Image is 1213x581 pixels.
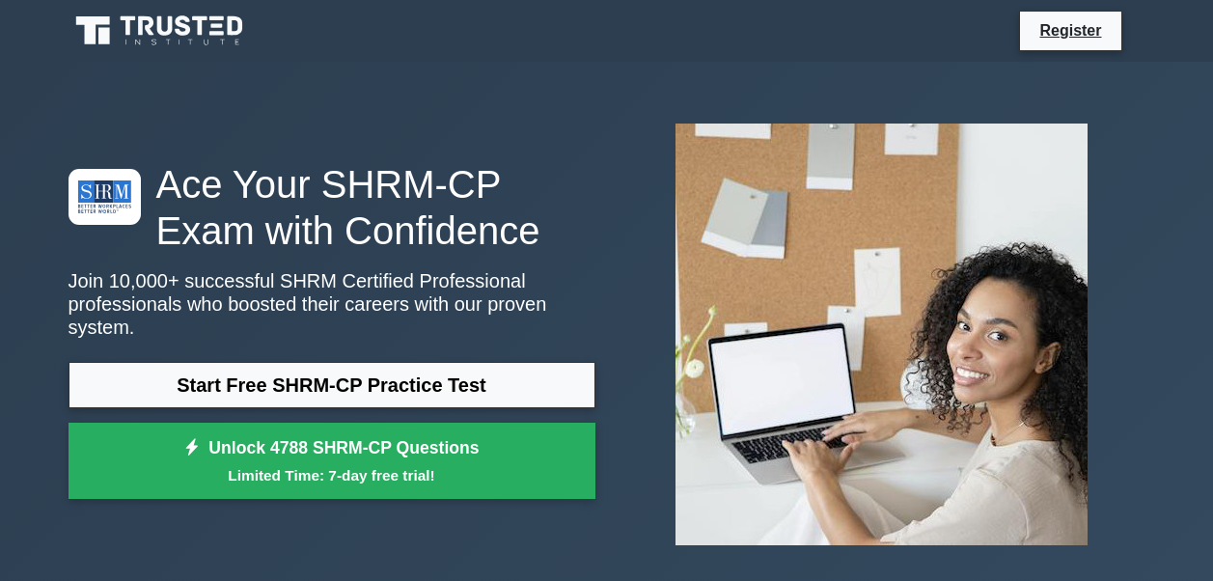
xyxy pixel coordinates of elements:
h1: Ace Your SHRM-CP Exam with Confidence [69,161,595,254]
a: Register [1028,18,1113,42]
p: Join 10,000+ successful SHRM Certified Professional professionals who boosted their careers with ... [69,269,595,339]
a: Unlock 4788 SHRM-CP QuestionsLimited Time: 7-day free trial! [69,423,595,500]
a: Start Free SHRM-CP Practice Test [69,362,595,408]
small: Limited Time: 7-day free trial! [93,464,571,486]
